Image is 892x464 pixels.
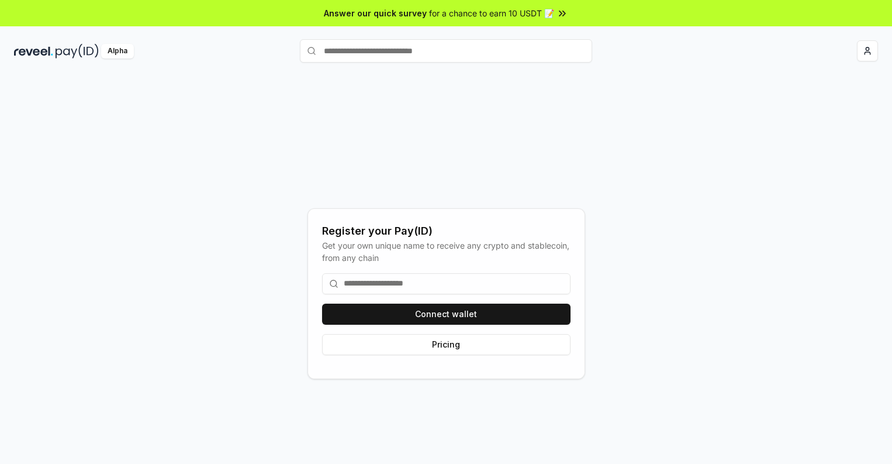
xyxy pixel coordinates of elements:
div: Register your Pay(ID) [322,223,571,239]
img: reveel_dark [14,44,53,59]
div: Alpha [101,44,134,59]
button: Connect wallet [322,304,571,325]
span: Answer our quick survey [324,7,427,19]
span: for a chance to earn 10 USDT 📝 [429,7,554,19]
img: pay_id [56,44,99,59]
div: Get your own unique name to receive any crypto and stablecoin, from any chain [322,239,571,264]
button: Pricing [322,334,571,355]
